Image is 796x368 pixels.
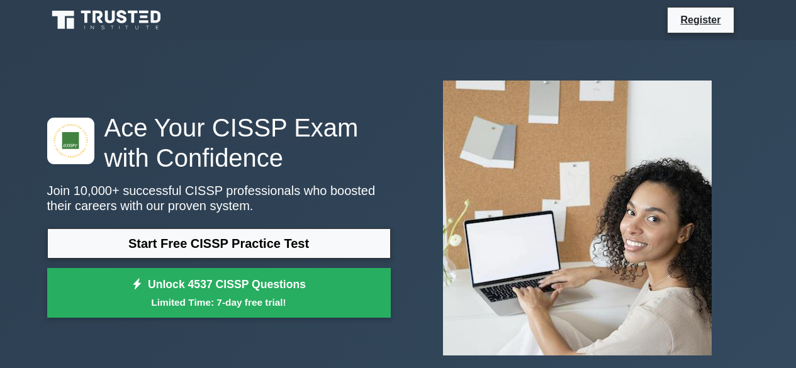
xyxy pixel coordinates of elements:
a: Start Free CISSP Practice Test [47,228,391,259]
p: Join 10,000+ successful CISSP professionals who boosted their careers with our proven system. [47,183,391,213]
h1: Ace Your CISSP Exam with Confidence [47,113,391,173]
small: Limited Time: 7-day free trial! [63,295,375,309]
a: Register [673,12,728,28]
a: Unlock 4537 CISSP QuestionsLimited Time: 7-day free trial! [47,268,391,318]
